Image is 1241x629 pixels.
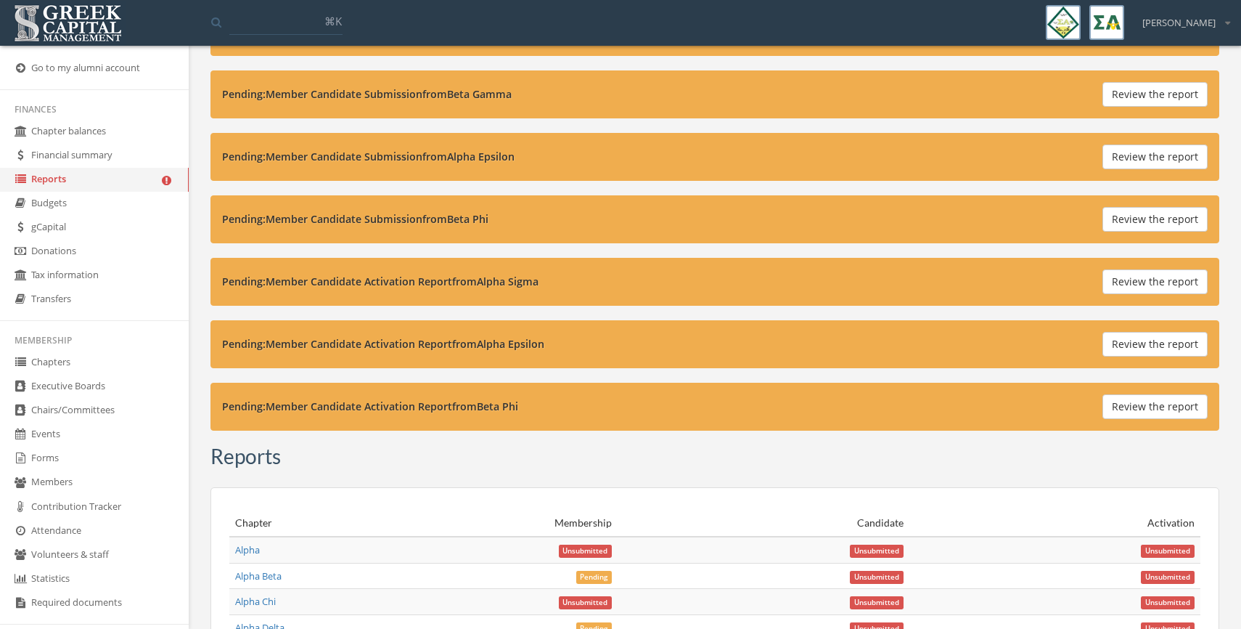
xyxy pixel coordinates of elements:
button: Review the report [1102,207,1208,232]
strong: Pending: Member Candidate Activation Report from Beta Phi [222,399,518,413]
a: Unsubmitted [1141,543,1195,556]
a: Alpha Beta [235,569,282,583]
a: Alpha [235,543,260,556]
div: Membership [332,516,612,530]
span: Unsubmitted [850,545,904,558]
button: Review the report [1102,269,1208,294]
span: Unsubmitted [559,596,613,609]
a: Unsubmitted [559,543,613,556]
div: Candidate [623,516,903,530]
span: [PERSON_NAME] [1142,16,1216,30]
a: Unsubmitted [1141,595,1195,608]
span: Unsubmitted [1141,596,1195,609]
button: Review the report [1102,332,1208,357]
button: Review the report [1102,394,1208,419]
span: Unsubmitted [1141,571,1195,584]
button: Review the report [1102,82,1208,107]
a: Unsubmitted [850,569,904,583]
strong: Pending: Member Candidate Activation Report from Alpha Sigma [222,275,538,288]
a: Unsubmitted [850,595,904,608]
a: Unsubmitted [1141,569,1195,583]
div: Chapter [235,516,321,530]
span: Unsubmitted [850,571,904,584]
a: Unsubmitted [559,595,613,608]
div: Activation [915,516,1195,530]
strong: Pending: Member Candidate Activation Report from Alpha Epsilon [222,337,544,351]
strong: Pending: Member Candidate Submission from Beta Gamma [222,87,512,101]
span: Unsubmitted [1141,545,1195,558]
a: Pending [576,569,613,583]
strong: Pending: Member Candidate Submission from Alpha Epsilon [222,150,515,163]
button: Review the report [1102,145,1208,169]
span: Unsubmitted [559,545,613,558]
strong: Pending: Member Candidate Submission from Beta Phi [222,212,488,226]
span: Pending [576,571,613,584]
a: Alpha Chi [235,595,276,608]
h3: Reports [210,445,281,468]
span: Unsubmitted [850,596,904,609]
span: ⌘K [324,14,342,28]
div: [PERSON_NAME] [1133,5,1230,30]
a: Unsubmitted [850,543,904,556]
